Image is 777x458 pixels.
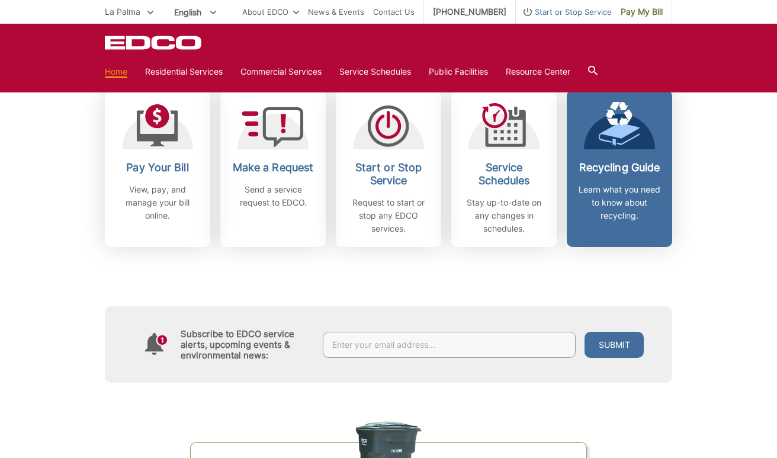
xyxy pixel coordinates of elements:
a: Resource Center [506,65,570,78]
p: Learn what you need to know about recycling. [576,183,663,222]
a: Residential Services [145,65,223,78]
p: View, pay, and manage your bill online. [114,183,201,222]
button: Submit [585,332,644,358]
a: Make a Request Send a service request to EDCO. [220,90,326,247]
a: Pay Your Bill View, pay, and manage your bill online. [105,90,210,247]
a: About EDCO [242,5,299,18]
a: EDCD logo. Return to the homepage. [105,36,203,50]
h2: Pay Your Bill [114,161,201,174]
span: Pay My Bill [621,5,663,18]
input: Enter your email address... [323,332,576,358]
a: Contact Us [373,5,415,18]
a: Home [105,65,127,78]
a: Public Facilities [429,65,488,78]
p: Request to start or stop any EDCO services. [345,196,432,235]
a: Service Schedules [339,65,411,78]
span: English [165,2,225,22]
span: La Palma [105,7,140,17]
a: Recycling Guide Learn what you need to know about recycling. [567,90,672,247]
h4: Subscribe to EDCO service alerts, upcoming events & environmental news: [181,329,311,361]
h2: Recycling Guide [576,161,663,174]
h2: Start or Stop Service [345,161,432,187]
p: Send a service request to EDCO. [229,183,317,209]
a: Commercial Services [240,65,322,78]
h2: Service Schedules [460,161,548,187]
a: News & Events [308,5,364,18]
h2: Make a Request [229,161,317,174]
p: Stay up-to-date on any changes in schedules. [460,196,548,235]
a: Service Schedules Stay up-to-date on any changes in schedules. [451,90,557,247]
